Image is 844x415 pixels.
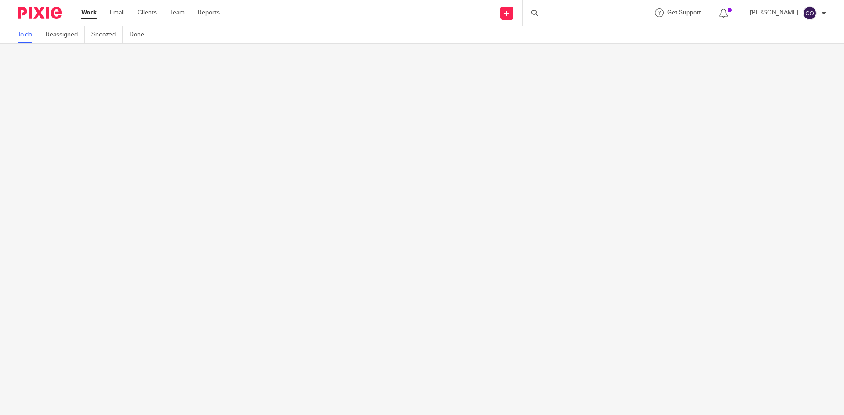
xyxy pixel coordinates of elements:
[129,26,151,43] a: Done
[81,8,97,17] a: Work
[18,26,39,43] a: To do
[750,8,798,17] p: [PERSON_NAME]
[667,10,701,16] span: Get Support
[803,6,817,20] img: svg%3E
[91,26,123,43] a: Snoozed
[198,8,220,17] a: Reports
[110,8,124,17] a: Email
[170,8,185,17] a: Team
[138,8,157,17] a: Clients
[46,26,85,43] a: Reassigned
[18,7,62,19] img: Pixie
